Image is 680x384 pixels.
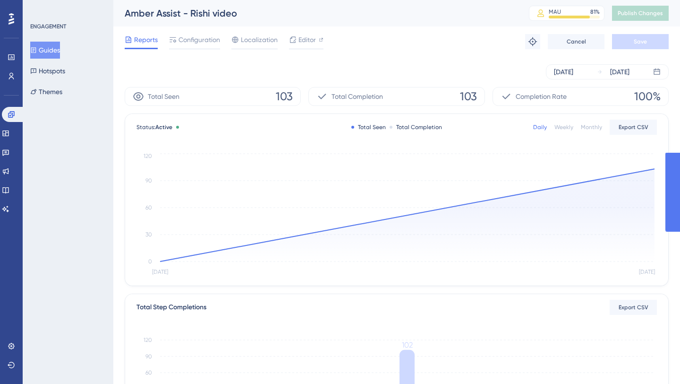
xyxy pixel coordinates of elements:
[298,34,316,45] span: Editor
[145,231,152,238] tspan: 30
[144,153,152,159] tspan: 120
[30,83,62,100] button: Themes
[548,34,604,49] button: Cancel
[148,258,152,265] tspan: 0
[610,66,629,78] div: [DATE]
[390,123,442,131] div: Total Completion
[125,7,505,20] div: Amber Assist - Rishi video
[145,204,152,211] tspan: 60
[549,8,561,16] div: MAU
[590,8,600,16] div: 81 %
[136,302,206,313] div: Total Step Completions
[144,337,152,343] tspan: 120
[516,91,567,102] span: Completion Rate
[639,269,655,275] tspan: [DATE]
[612,6,669,21] button: Publish Changes
[155,124,172,131] span: Active
[276,89,293,104] span: 103
[351,123,386,131] div: Total Seen
[634,38,647,45] span: Save
[460,89,477,104] span: 103
[610,120,657,135] button: Export CSV
[634,89,661,104] span: 100%
[619,123,648,131] span: Export CSV
[640,347,669,375] iframe: UserGuiding AI Assistant Launcher
[148,91,179,102] span: Total Seen
[618,9,663,17] span: Publish Changes
[145,369,152,376] tspan: 60
[567,38,586,45] span: Cancel
[402,340,413,349] tspan: 102
[581,123,602,131] div: Monthly
[136,123,172,131] span: Status:
[30,62,65,79] button: Hotspots
[145,353,152,360] tspan: 90
[612,34,669,49] button: Save
[610,300,657,315] button: Export CSV
[145,177,152,184] tspan: 90
[152,269,168,275] tspan: [DATE]
[30,23,66,30] div: ENGAGEMENT
[554,66,573,78] div: [DATE]
[331,91,383,102] span: Total Completion
[554,123,573,131] div: Weekly
[30,42,60,59] button: Guides
[241,34,278,45] span: Localization
[178,34,220,45] span: Configuration
[533,123,547,131] div: Daily
[134,34,158,45] span: Reports
[619,304,648,311] span: Export CSV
